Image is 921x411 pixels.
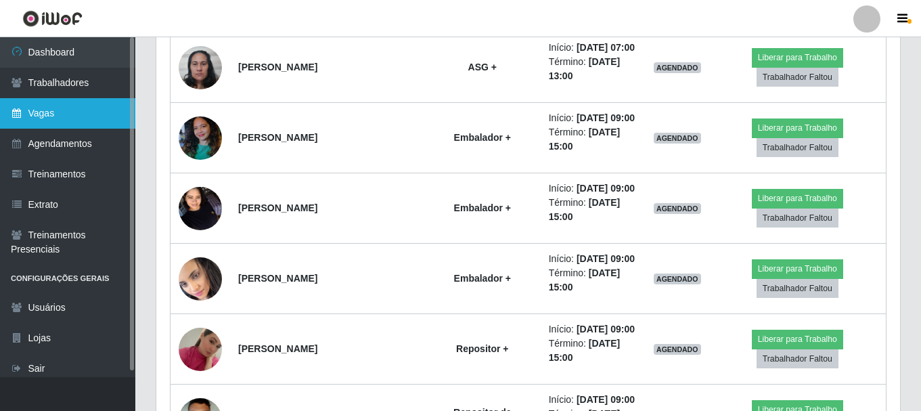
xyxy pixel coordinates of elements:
button: Trabalhador Faltou [757,138,838,157]
time: [DATE] 09:00 [577,253,635,264]
button: Liberar para Trabalho [752,259,843,278]
span: AGENDADO [654,133,701,144]
li: Início: [549,181,637,196]
li: Término: [549,337,637,365]
button: Liberar para Trabalho [752,189,843,208]
img: 1722731641608.jpeg [179,179,222,237]
button: Trabalhador Faltou [757,209,838,228]
span: AGENDADO [654,203,701,214]
strong: Repositor + [456,343,508,354]
span: AGENDADO [654,344,701,355]
button: Liberar para Trabalho [752,118,843,137]
li: Início: [549,252,637,266]
li: Término: [549,266,637,295]
li: Término: [549,196,637,224]
img: 1732654332869.jpeg [179,109,222,167]
strong: [PERSON_NAME] [238,343,317,354]
li: Início: [549,393,637,407]
img: 1752939456534.jpeg [179,39,222,96]
button: Trabalhador Faltou [757,279,838,298]
strong: [PERSON_NAME] [238,202,317,213]
strong: Embalador + [454,202,511,213]
img: 1753109368650.jpeg [179,255,222,302]
time: [DATE] 09:00 [577,183,635,194]
button: Liberar para Trabalho [752,330,843,349]
li: Término: [549,125,637,154]
strong: Embalador + [454,273,511,284]
time: [DATE] 09:00 [577,324,635,334]
li: Término: [549,55,637,83]
strong: [PERSON_NAME] [238,273,317,284]
button: Trabalhador Faltou [757,349,838,368]
time: [DATE] 07:00 [577,42,635,53]
span: AGENDADO [654,274,701,284]
button: Liberar para Trabalho [752,48,843,67]
time: [DATE] 09:00 [577,394,635,405]
li: Início: [549,41,637,55]
span: AGENDADO [654,62,701,73]
img: CoreUI Logo [22,10,83,27]
li: Início: [549,111,637,125]
li: Início: [549,322,637,337]
time: [DATE] 09:00 [577,112,635,123]
strong: Embalador + [454,132,511,143]
strong: [PERSON_NAME] [238,132,317,143]
strong: ASG + [468,62,497,72]
img: 1741890042510.jpeg [179,311,222,388]
strong: [PERSON_NAME] [238,62,317,72]
button: Trabalhador Faltou [757,68,838,87]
